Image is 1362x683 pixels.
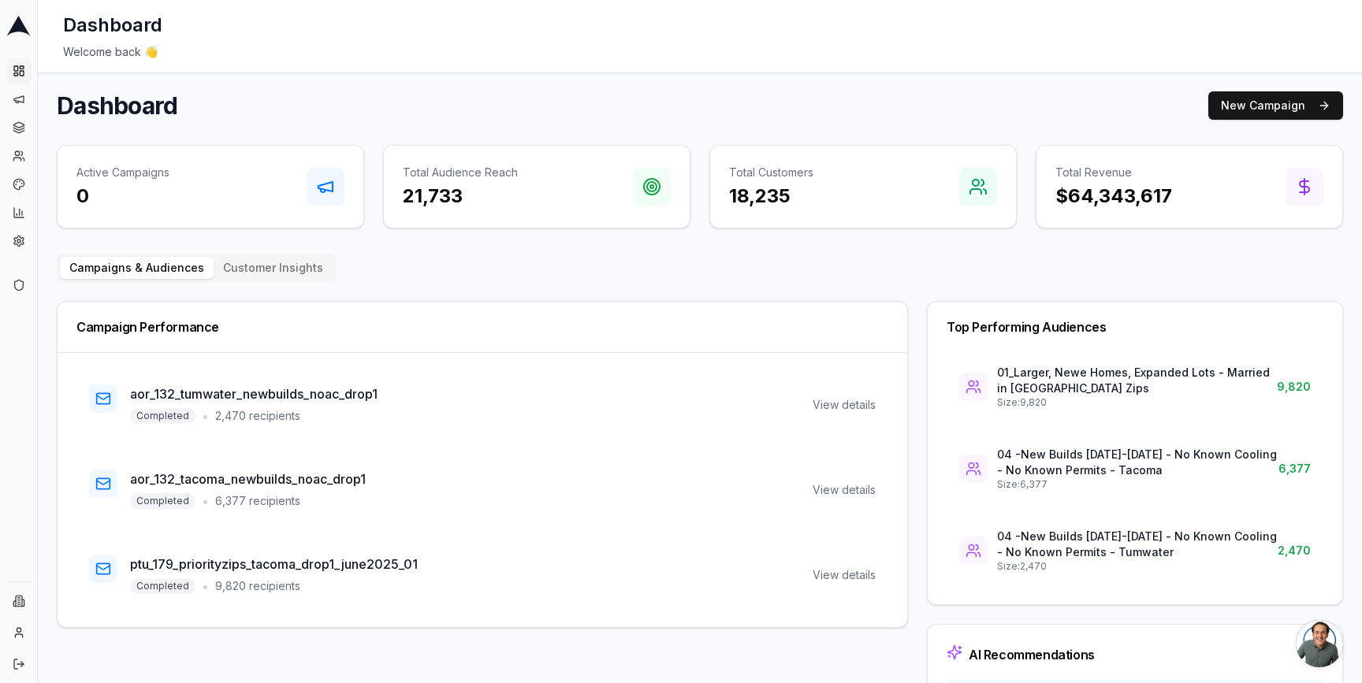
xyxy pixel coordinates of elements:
[63,44,1337,60] div: Welcome back 👋
[403,165,518,180] p: Total Audience Reach
[6,651,32,677] button: Log out
[1277,379,1311,395] span: 9,820
[130,384,378,403] h3: aor_132_tumwater_newbuilds_noac_drop1
[1296,620,1343,667] a: Open chat
[1055,184,1172,209] h3: $64,343,617
[997,447,1278,478] p: 04 -New Builds [DATE]-[DATE] - No Known Cooling - No Known Permits - Tacoma
[997,478,1278,491] p: Size: 6,377
[1278,543,1311,559] span: 2,470
[813,397,876,413] div: View details
[76,184,169,209] h3: 0
[947,321,1323,333] div: Top Performing Audiences
[215,408,300,424] span: 2,470 recipients
[202,492,209,510] span: •
[130,578,195,594] span: Completed
[1208,91,1343,120] button: New Campaign
[130,470,366,488] h3: aor_132_tacoma_newbuilds_noac_drop1
[214,257,333,279] button: Customer Insights
[215,578,300,594] span: 9,820 recipients
[76,165,169,180] p: Active Campaigns
[1278,461,1311,477] span: 6,377
[969,648,1095,661] div: AI Recommendations
[997,396,1277,409] p: Size: 9,820
[202,406,209,425] span: •
[729,184,813,209] h3: 18,235
[202,577,209,596] span: •
[130,493,195,509] span: Completed
[63,13,162,38] h1: Dashboard
[813,482,876,498] div: View details
[997,365,1277,396] p: 01_Larger, Newe Homes, Expanded Lots - Married in [GEOGRAPHIC_DATA] Zips
[403,184,518,209] h3: 21,733
[215,493,300,509] span: 6,377 recipients
[76,321,888,333] div: Campaign Performance
[729,165,813,180] p: Total Customers
[57,91,177,120] h1: Dashboard
[997,529,1278,560] p: 04 -New Builds [DATE]-[DATE] - No Known Cooling - No Known Permits - Tumwater
[813,567,876,583] div: View details
[997,560,1278,573] p: Size: 2,470
[130,555,418,573] h3: ptu_179_priorityzips_tacoma_drop1_june2025_01
[1055,165,1172,180] p: Total Revenue
[130,408,195,424] span: Completed
[60,257,214,279] button: Campaigns & Audiences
